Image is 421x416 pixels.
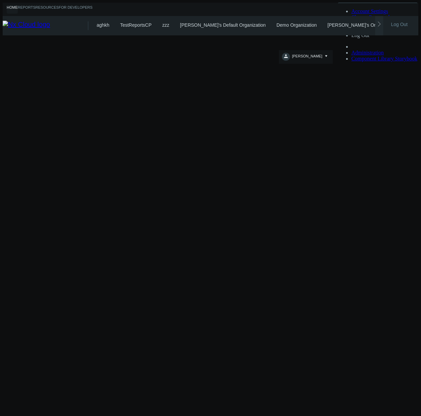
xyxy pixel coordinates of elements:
[351,56,417,61] a: Component Library Storybook
[180,22,266,28] a: [PERSON_NAME]'s Default Organization
[59,5,93,14] a: For Developers
[162,22,169,28] a: zzz
[97,22,109,28] a: aghkh
[351,14,390,20] a: Change Password
[18,5,35,14] a: Reports
[279,50,332,64] button: [PERSON_NAME]
[391,22,410,27] span: Log Out
[35,5,59,14] a: Resources
[7,5,18,14] a: Home
[120,22,151,28] a: TestReportsCP
[351,50,384,55] a: Administration
[351,8,388,14] a: Account Settings
[292,54,322,62] span: [PERSON_NAME]
[327,22,397,28] a: [PERSON_NAME]'s Organization
[3,21,88,31] img: Nx Cloud logo
[277,22,317,28] a: Demo Organization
